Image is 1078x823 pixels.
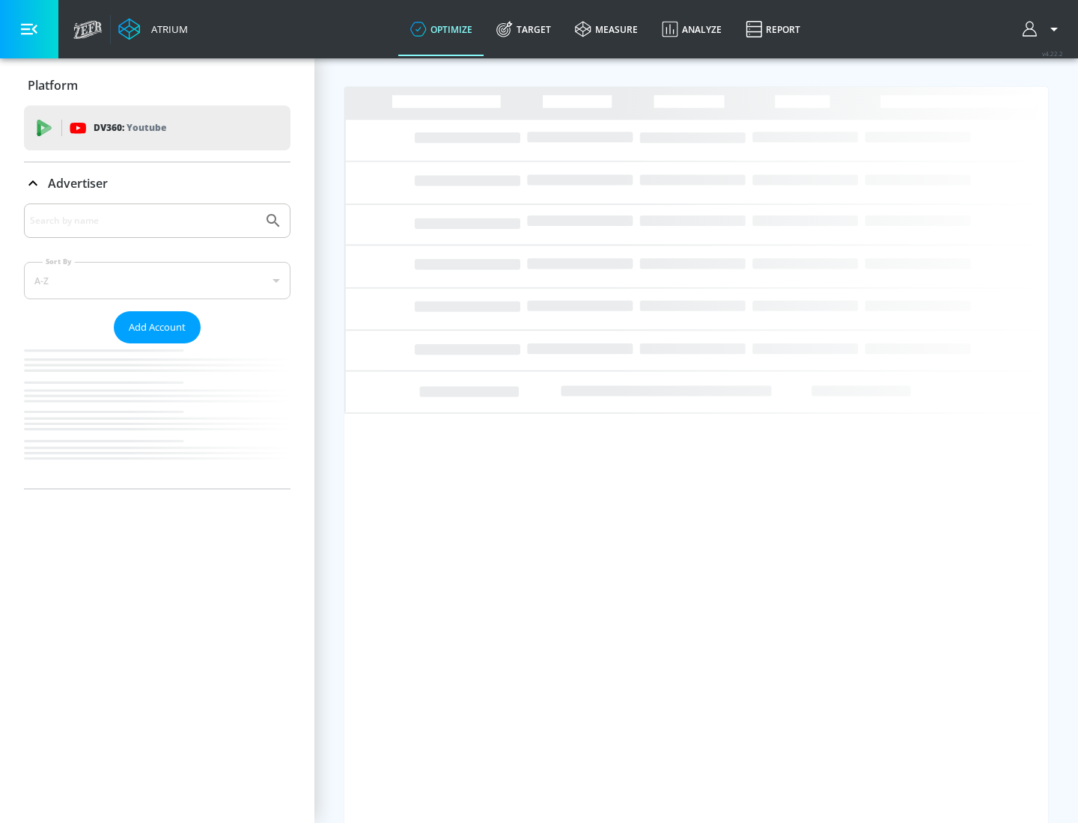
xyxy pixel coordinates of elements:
[24,162,290,204] div: Advertiser
[563,2,650,56] a: measure
[127,120,166,135] p: Youtube
[484,2,563,56] a: Target
[30,211,257,230] input: Search by name
[1042,49,1063,58] span: v 4.22.2
[650,2,734,56] a: Analyze
[734,2,812,56] a: Report
[24,262,290,299] div: A-Z
[24,204,290,489] div: Advertiser
[24,343,290,489] nav: list of Advertiser
[28,77,78,94] p: Platform
[398,2,484,56] a: optimize
[118,18,188,40] a: Atrium
[48,175,108,192] p: Advertiser
[129,319,186,336] span: Add Account
[24,105,290,150] div: DV360: Youtube
[145,22,188,36] div: Atrium
[24,64,290,106] div: Platform
[94,120,166,136] p: DV360:
[43,257,75,266] label: Sort By
[114,311,201,343] button: Add Account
